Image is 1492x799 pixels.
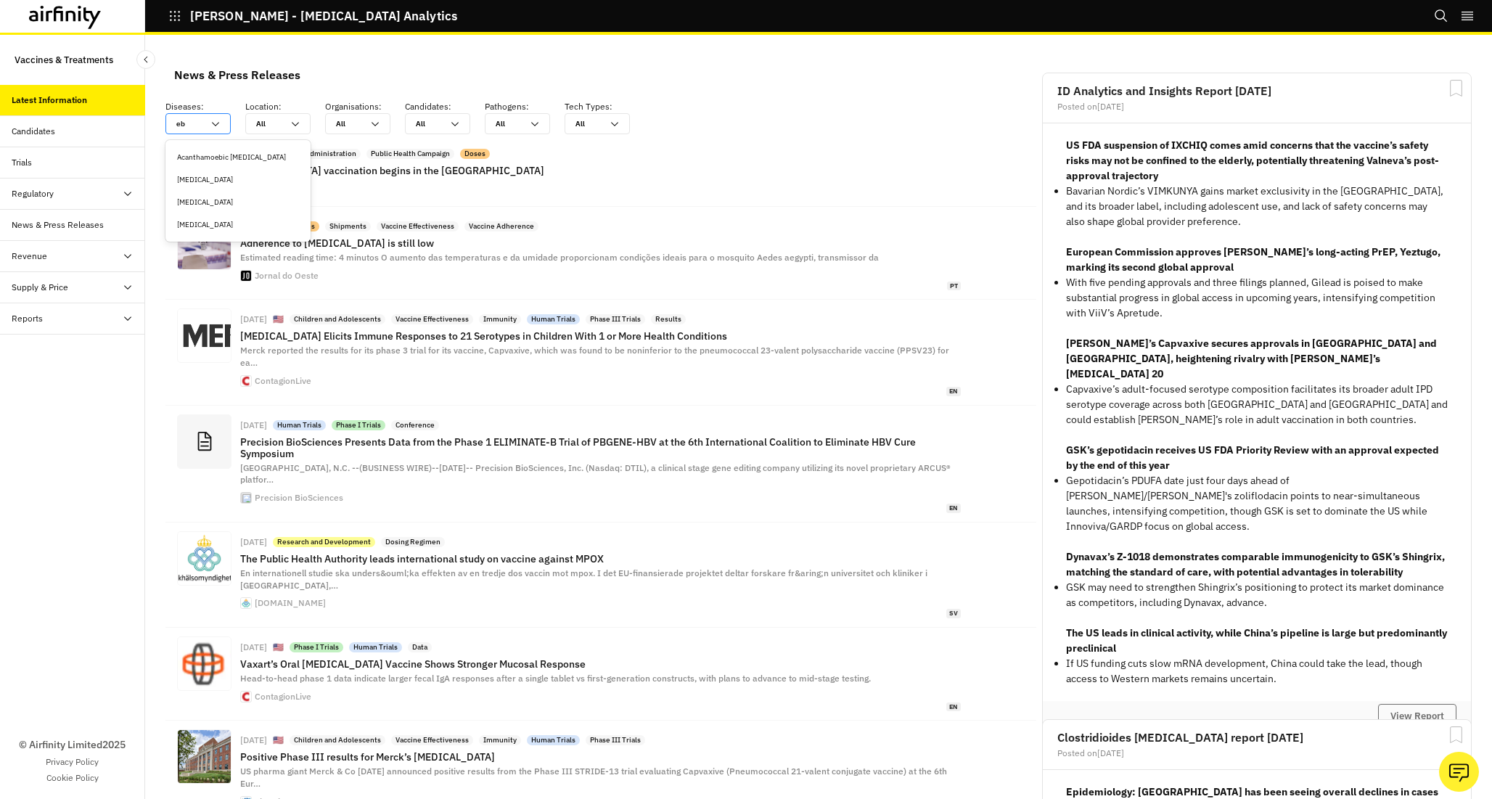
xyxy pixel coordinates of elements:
[277,537,371,547] p: Research and Development
[12,312,43,325] div: Reports
[1066,550,1445,578] strong: Dynavax’s Z-1018 demonstrates comparable immunogenicity to GSK’s Shingrix, matching the standard ...
[12,281,68,294] div: Supply & Price
[385,537,440,547] p: Dosing Regimen
[177,174,299,185] div: [MEDICAL_DATA]
[240,252,879,263] span: Estimated reading time: 4 minutos O aumento das temperaturas e da umidade proporcionam condições ...
[946,504,961,513] span: en
[165,628,1036,721] a: [DATE]🇺🇸Phase I TrialsHuman TrialsDataVaxart’s Oral [MEDICAL_DATA] Vaccine Shows Stronger Mucosal...
[1439,752,1479,792] button: Ask our analysts
[12,187,54,200] div: Regulatory
[240,165,961,176] p: [MEDICAL_DATA] vaccination begins in the [GEOGRAPHIC_DATA]
[178,532,231,585] img: share.png
[325,100,405,113] p: Organisations :
[590,314,641,324] p: Phase III Trials
[531,735,575,745] p: Human Trials
[255,271,319,280] div: Jornal do Oeste
[395,735,469,745] p: Vaccine Effectiveness
[1066,245,1440,274] strong: European Commission approves [PERSON_NAME]’s long-acting PrEP, Yeztugo, marking its second global...
[177,197,299,208] div: [MEDICAL_DATA]
[177,219,299,230] div: [MEDICAL_DATA]
[329,221,366,231] p: Shipments
[1066,443,1439,472] strong: GSK’s gepotidacin receives US FDA Priority Review with an approval expected by the end of this year
[241,493,251,503] img: cropped-PBS-favicon-32x32.png
[655,314,681,324] p: Results
[19,737,126,753] p: © Airfinity Limited 2025
[241,598,251,608] img: favicon.ico
[12,218,104,231] div: News & Press Releases
[273,642,284,654] p: 🇺🇸
[255,493,343,502] div: Precision BioSciences
[1066,626,1447,655] strong: The US leads in clinical activity, while China’s pipeline is large but predominantly preclinical
[168,4,457,28] button: [PERSON_NAME] - [MEDICAL_DATA] Analytics
[946,609,961,618] span: sv
[946,387,961,396] span: en
[240,330,961,342] p: [MEDICAL_DATA] Elicits Immune Responses to 21 Serotypes in Children With 1 or More Health Conditions
[190,9,457,22] p: [PERSON_NAME] - [MEDICAL_DATA] Analytics
[1066,382,1448,427] p: Capvaxive’s adult-focused serotype composition facilitates its broader adult IPD serotype coverag...
[1066,473,1448,534] p: Gepotidacin’s PDUFA date just four days ahead of [PERSON_NAME]/[PERSON_NAME]'s zoliflodacin point...
[469,221,534,231] p: Vaccine Adherence
[165,300,1036,405] a: [DATE]🇺🇸Children and AdolescentsVaccine EffectivenessImmunityHuman TrialsPhase III TrialsResults[...
[1066,184,1448,229] p: Bavarian Nordic’s VIMKUNYA gains market exclusivity in the [GEOGRAPHIC_DATA], and its broader lab...
[177,152,299,163] div: Acanthamoebic [MEDICAL_DATA]
[336,420,381,430] p: Phase I Trials
[1378,704,1456,729] button: View Report
[273,314,284,326] p: 🇺🇸
[1066,656,1448,687] p: If US funding cuts slow mRNA development, China could take the lead, though access to Western mar...
[240,658,961,670] p: Vaxart’s Oral [MEDICAL_DATA] Vaccine Shows Stronger Mucosal Response
[1066,275,1448,321] p: With five pending approvals and three filings planned, Gilead is poised to make substantial progr...
[240,315,267,324] div: [DATE]
[241,692,251,702] img: favicon.ico
[240,643,267,652] div: [DATE]
[15,46,113,73] p: Vaccines & Treatments
[240,736,267,745] div: [DATE]
[240,345,949,368] span: Merck reported the results for its phase 3 trial for its vaccine, Capvaxive, which was found to b...
[294,735,381,745] p: Children and Adolescents
[294,314,381,324] p: Children and Adolescents
[136,50,155,69] button: Close Sidebar
[405,100,485,113] p: Candidates :
[240,421,267,430] div: [DATE]
[395,420,435,430] p: Conference
[485,100,565,113] p: Pathogens :
[46,755,99,769] a: Privacy Policy
[531,314,575,324] p: Human Trials
[12,250,47,263] div: Revenue
[947,282,961,291] span: pt
[165,134,1036,207] a: [DATE]Vaccine AdministrationPublic Health CampaignDoses[MEDICAL_DATA] vaccination begins in the [...
[277,420,321,430] p: Human Trials
[1066,337,1437,380] strong: [PERSON_NAME]’s Capvaxive secures approvals in [GEOGRAPHIC_DATA] and [GEOGRAPHIC_DATA], heighteni...
[240,538,267,546] div: [DATE]
[241,376,251,386] img: favicon.ico
[590,735,641,745] p: Phase III Trials
[178,309,231,362] img: 05a4663559e110f872fbb07beef0b892500ec47a-396x127.png
[255,599,326,607] div: [DOMAIN_NAME]
[165,207,1036,300] a: [DATE]🇧🇷DosesShipmentsVaccine EffectivenessVaccine AdherenceAdherence to [MEDICAL_DATA] is still ...
[165,406,1036,523] a: [DATE]Human TrialsPhase I TrialsConferencePrecision BioSciences Presents Data from the Phase 1 EL...
[1057,102,1456,111] div: Posted on [DATE]
[240,568,927,591] span: En internationell studie ska unders&ouml;ka effekten av en tredje dos vaccin mot mpox. I det EU-f...
[178,637,231,690] img: 3fe3d6e1bcf619d9f863e5df21ace36cbe765b30-178x192.png
[1057,85,1456,97] h2: ID Analytics and Insights Report [DATE]
[371,149,450,159] p: Public Health Campaign
[165,523,1036,628] a: [DATE]Research and DevelopmentDosing RegimenThe Public Health Authority leads international study...
[483,735,517,745] p: Immunity
[1057,749,1456,758] div: Posted on [DATE]
[240,751,961,763] p: Positive Phase III results for Merck’s [MEDICAL_DATA]
[1066,139,1439,182] strong: US FDA suspension of IXCHIQ comes amid concerns that the vaccine’s safety risks may not be confin...
[255,692,311,701] div: ContagionLive
[946,702,961,712] span: en
[240,462,951,485] span: [GEOGRAPHIC_DATA], N.C. --(BUSINESS WIRE)--[DATE]-- Precision BioSciences, Inc. (Nasdaq: DTIL), a...
[240,673,871,684] span: Head-to-head phase 1 data indicate larger fecal IgA responses after a single tablet vs first-gene...
[240,436,961,459] p: Precision BioSciences Presents Data from the Phase 1 ELIMINATE-B Trial of PBGENE-HBV at the 6th I...
[353,642,398,652] p: Human Trials
[277,149,356,159] p: Vaccine Administration
[240,766,947,789] span: US pharma giant Merck & Co [DATE] announced positive results from the Phase III STRIDE-13 trial e...
[464,149,485,159] p: Doses
[381,221,454,231] p: Vaccine Effectiveness
[294,642,339,652] p: Phase I Trials
[1057,732,1456,743] h2: Clostridioides [MEDICAL_DATA] report [DATE]
[12,156,32,169] div: Trials
[165,100,245,113] p: Diseases :
[255,377,311,385] div: ContagionLive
